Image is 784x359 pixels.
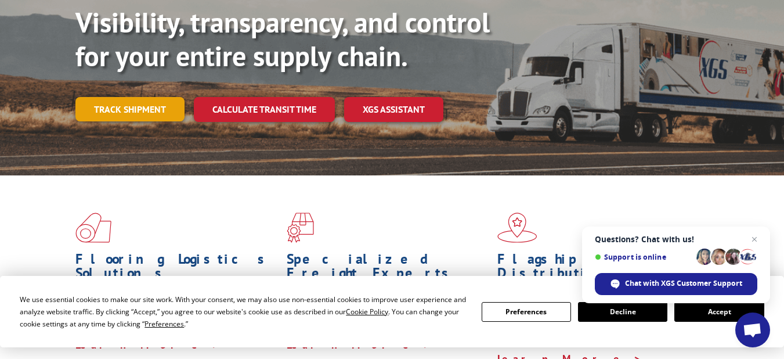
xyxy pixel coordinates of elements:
img: xgs-icon-flagship-distribution-model-red [497,213,537,243]
a: XGS ASSISTANT [344,97,443,122]
h1: Flooring Logistics Solutions [75,252,278,286]
h1: Specialized Freight Experts [287,252,489,286]
h1: Flagship Distribution Model [497,252,700,300]
b: Visibility, transparency, and control for your entire supply chain. [75,4,490,74]
a: Open chat [735,313,770,347]
a: Calculate transit time [194,97,335,122]
button: Preferences [482,302,571,322]
a: Learn More > [287,338,431,351]
span: Cookie Policy [346,307,388,317]
span: Chat with XGS Customer Support [595,273,757,295]
img: xgs-icon-focused-on-flooring-red [287,213,314,243]
span: Chat with XGS Customer Support [625,278,742,289]
a: Learn More > [75,338,220,351]
span: Support is online [595,253,692,261]
span: Preferences [144,319,184,329]
button: Decline [578,302,667,322]
div: We use essential cookies to make our site work. With your consent, we may also use non-essential ... [20,293,467,330]
img: xgs-icon-total-supply-chain-intelligence-red [75,213,111,243]
a: Track shipment [75,97,185,121]
span: Questions? Chat with us! [595,235,757,244]
button: Accept [674,302,764,322]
